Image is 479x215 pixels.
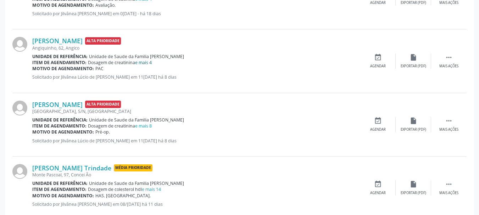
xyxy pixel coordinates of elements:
p: Solicitado por Jilvânea Lúcio de [PERSON_NAME] em 11[DATE] há 8 dias [32,74,360,80]
span: Alta Prioridade [85,101,121,108]
a: e mais 14 [142,186,161,192]
i:  [445,117,453,125]
span: Unidade de Saude da Familia [PERSON_NAME] [89,180,184,186]
span: Alta Prioridade [85,37,121,45]
span: Dosagem de creatinina [88,60,152,66]
b: Unidade de referência: [32,117,88,123]
div: Agendar [370,191,386,196]
b: Motivo de agendamento: [32,129,94,135]
p: Solicitado por Jilvânea [PERSON_NAME] em 0[DATE] - há 18 dias [32,11,360,17]
p: Solicitado por Jilvânea [PERSON_NAME] em 08/[DATE] há 11 dias [32,201,360,207]
i: insert_drive_file [410,180,417,188]
span: Dosagem de colesterol hdl [88,186,161,192]
i: event_available [374,180,382,188]
div: Mais ações [439,0,458,5]
i: insert_drive_file [410,117,417,125]
img: img [12,101,27,115]
img: img [12,164,27,179]
span: Pré-op. [95,129,110,135]
b: Item de agendamento: [32,60,87,66]
div: Agendar [370,0,386,5]
div: Exportar (PDF) [401,64,426,69]
img: img [12,37,27,52]
div: Exportar (PDF) [401,127,426,132]
b: Item de agendamento: [32,186,87,192]
a: [PERSON_NAME] [32,37,83,45]
div: Angiquinho, 62, Angico [32,45,360,51]
i: event_available [374,117,382,125]
span: Média Prioridade [114,164,152,172]
b: Unidade de referência: [32,53,88,60]
b: Item de agendamento: [32,123,87,129]
div: Mais ações [439,64,458,69]
i: insert_drive_file [410,53,417,61]
span: Avaliação. [95,2,116,8]
span: HAS. [GEOGRAPHIC_DATA]. [95,193,151,199]
div: Agendar [370,64,386,69]
b: Motivo de agendamento: [32,66,94,72]
div: Exportar (PDF) [401,191,426,196]
a: [PERSON_NAME] Trindade [32,164,111,172]
div: Monte Pascoal, 97, Concei Ão [32,172,360,178]
span: Unidade de Saude da Familia [PERSON_NAME] [89,53,184,60]
i:  [445,53,453,61]
span: PAC [95,66,104,72]
a: e mais 4 [135,60,152,66]
a: [PERSON_NAME] [32,101,83,108]
span: Unidade de Saude da Familia [PERSON_NAME] [89,117,184,123]
b: Unidade de referência: [32,180,88,186]
span: Dosagem de creatinina [88,123,152,129]
a: e mais 8 [135,123,152,129]
div: Mais ações [439,127,458,132]
div: Exportar (PDF) [401,0,426,5]
b: Motivo de agendamento: [32,193,94,199]
div: Agendar [370,127,386,132]
i: event_available [374,53,382,61]
div: [GEOGRAPHIC_DATA], S/N, [GEOGRAPHIC_DATA] [32,108,360,114]
p: Solicitado por Jilvânea Lúcio de [PERSON_NAME] em 11[DATE] há 8 dias [32,138,360,144]
b: Motivo de agendamento: [32,2,94,8]
i:  [445,180,453,188]
div: Mais ações [439,191,458,196]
